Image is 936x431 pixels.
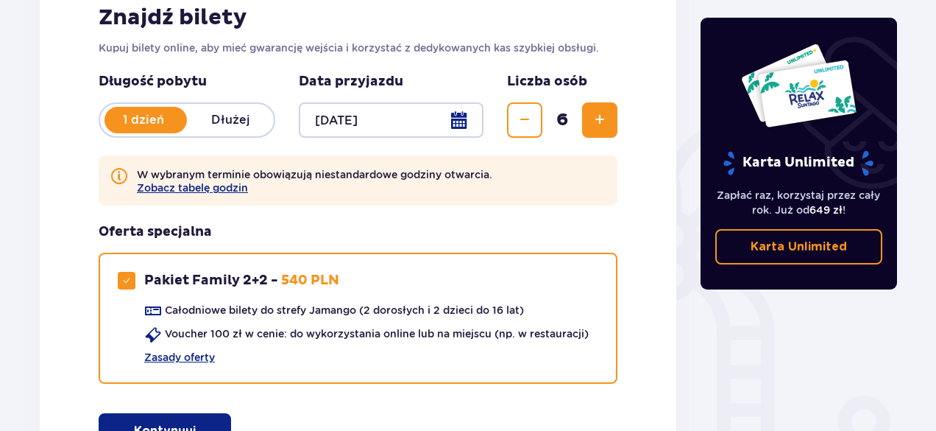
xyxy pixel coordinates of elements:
[100,112,187,128] p: 1 dzień
[740,43,857,128] img: Dwie karty całoroczne do Suntago z napisem 'UNLIMITED RELAX', na białym tle z tropikalnymi liśćmi...
[507,73,587,91] p: Liczba osób
[187,112,274,128] p: Dłużej
[144,350,215,365] a: Zasady oferty
[137,182,248,194] button: Zobacz tabelę godzin
[99,4,617,32] h2: Znajdź bilety
[545,109,579,131] span: 6
[751,239,847,255] p: Karta Unlimited
[144,272,278,290] p: Pakiet Family 2+2 -
[165,326,589,341] p: Voucher 100 zł w cenie: do wykorzystania online lub na miejscu (np. w restauracji)
[99,223,212,241] h3: Oferta specjalna
[715,229,883,264] a: Karta Unlimited
[299,73,403,91] p: Data przyjazdu
[99,73,275,91] p: Długość pobytu
[722,150,875,176] p: Karta Unlimited
[281,272,339,290] p: 540 PLN
[809,204,843,216] span: 649 zł
[99,41,617,55] p: Kupuj bilety online, aby mieć gwarancję wejścia i korzystać z dedykowanych kas szybkiej obsługi.
[165,303,524,318] p: Całodniowe bilety do strefy Jamango (2 dorosłych i 2 dzieci do 16 lat)
[507,102,542,138] button: Zmniejsz
[137,167,492,194] p: W wybranym terminie obowiązują niestandardowe godziny otwarcia.
[582,102,617,138] button: Zwiększ
[715,188,883,217] p: Zapłać raz, korzystaj przez cały rok. Już od !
